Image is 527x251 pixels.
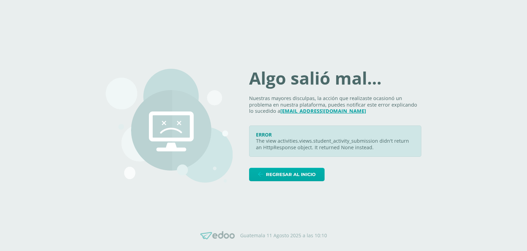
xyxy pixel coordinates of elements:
[249,168,325,181] a: Regresar al inicio
[249,70,421,87] h1: Algo salió mal...
[266,168,316,181] span: Regresar al inicio
[280,108,366,114] a: [EMAIL_ADDRESS][DOMAIN_NAME]
[249,95,421,114] p: Nuestras mayores disculpas, la acción que realizaste ocasionó un problema en nuestra plataforma, ...
[256,131,272,138] span: ERROR
[256,138,414,151] p: The view activities.views.student_activity_submission didn't return an HttpResponse object. It re...
[240,232,327,239] p: Guatemala 11 Agosto 2025 a las 10:10
[106,69,233,183] img: 500.png
[200,231,235,240] img: Edoo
